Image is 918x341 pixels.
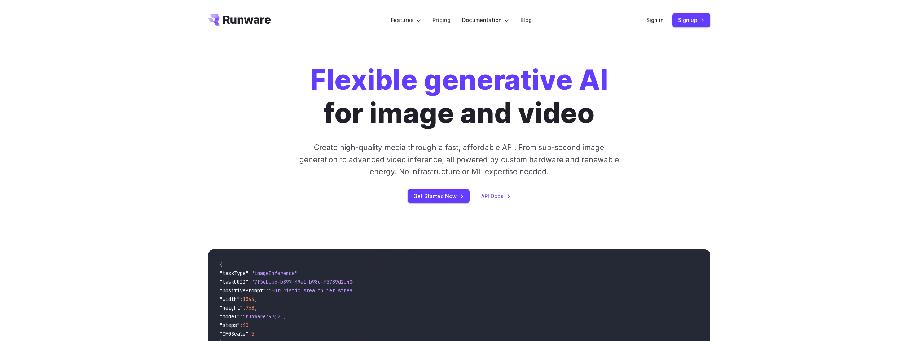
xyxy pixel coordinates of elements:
span: : [240,296,243,302]
span: 1344 [243,296,254,302]
span: "model" [220,313,240,320]
span: 768 [246,305,254,311]
a: API Docs [481,192,511,200]
span: "steps" [220,322,240,328]
span: "taskUUID" [220,279,249,285]
span: : [240,313,243,320]
strong: Flexible generative AI [310,63,608,97]
span: : [249,270,251,276]
p: Create high-quality media through a fast, affordable API. From sub-second image generation to adv... [298,141,620,178]
h1: for image and video [310,64,608,130]
span: , [298,270,300,276]
a: Get Started Now [408,189,470,203]
a: Sign up [672,13,710,27]
span: : [240,322,243,328]
span: "imageInference" [251,270,298,276]
a: Go to / [208,14,271,26]
span: { [220,261,223,268]
span: : [266,287,269,294]
a: Sign in [646,16,664,24]
span: "height" [220,305,243,311]
a: Blog [521,16,532,24]
span: "CFGScale" [220,331,249,337]
span: , [249,322,251,328]
span: "runware:97@2" [243,313,283,320]
span: "7f3ebcb6-b897-49e1-b98c-f5789d2d40d7" [251,279,361,285]
span: , [254,305,257,311]
span: , [283,313,286,320]
span: "positivePrompt" [220,287,266,294]
span: : [249,331,251,337]
a: Pricing [432,16,451,24]
span: 5 [251,331,254,337]
span: : [243,305,246,311]
span: "taskType" [220,270,249,276]
span: "width" [220,296,240,302]
label: Documentation [462,16,509,24]
label: Features [391,16,421,24]
span: : [249,279,251,285]
span: , [254,296,257,302]
span: "Futuristic stealth jet streaking through a neon-lit cityscape with glowing purple exhaust" [269,287,531,294]
span: 40 [243,322,249,328]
